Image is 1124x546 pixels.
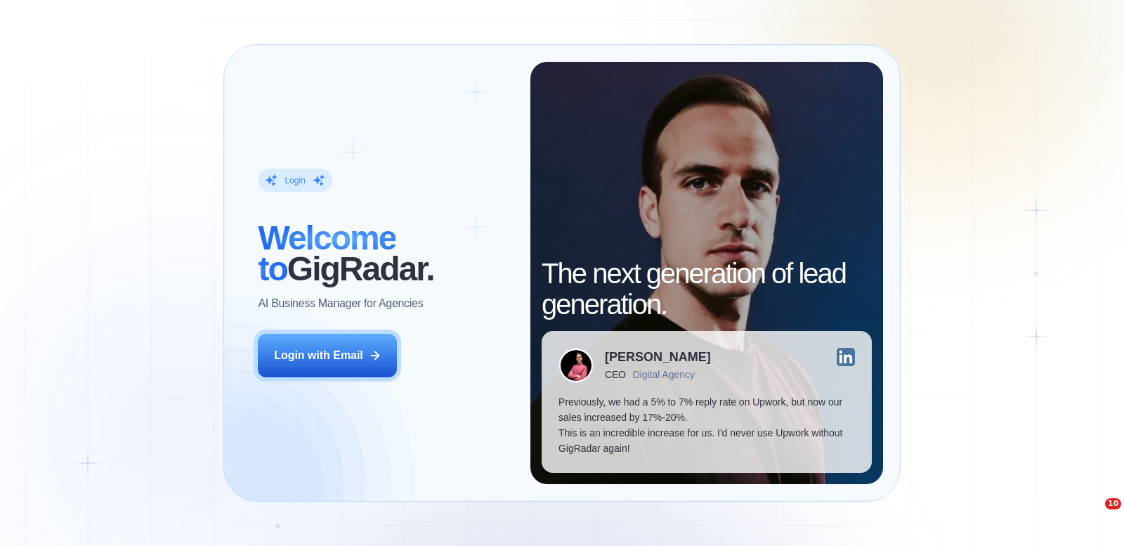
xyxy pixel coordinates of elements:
div: Digital Agency [633,369,695,380]
iframe: Intercom live chat [1076,498,1110,532]
div: [PERSON_NAME] [605,351,711,363]
h2: ‍ GigRadar. [258,223,514,285]
button: Login with Email [258,334,397,377]
div: CEO [605,369,625,380]
p: AI Business Manager for Agencies [258,296,423,311]
span: Welcome to [258,219,396,287]
p: Previously, we had a 5% to 7% reply rate on Upwork, but now our sales increased by 17%-20%. This ... [558,394,854,456]
h2: The next generation of lead generation. [542,258,871,320]
div: Login [285,175,305,186]
span: 10 [1105,498,1121,509]
div: Login with Email [274,348,363,363]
